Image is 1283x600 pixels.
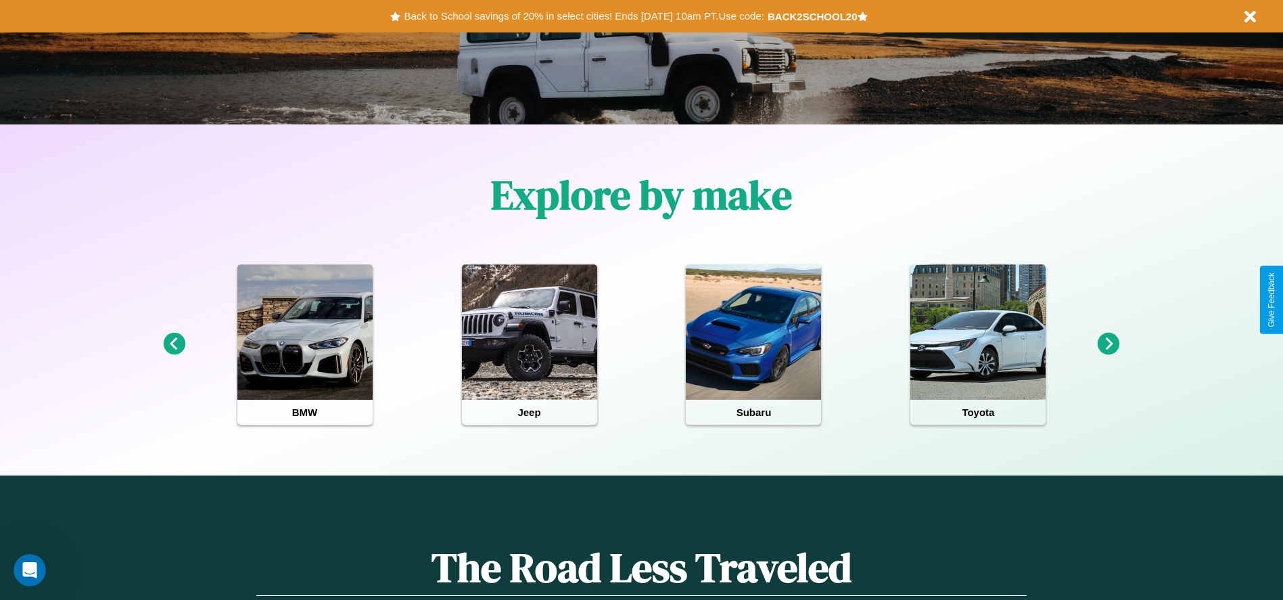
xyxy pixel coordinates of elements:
[256,540,1026,596] h1: The Road Less Traveled
[14,554,46,586] iframe: Intercom live chat
[237,400,373,425] h4: BMW
[400,7,767,26] button: Back to School savings of 20% in select cities! Ends [DATE] 10am PT.Use code:
[910,400,1046,425] h4: Toyota
[462,400,597,425] h4: Jeep
[491,167,792,223] h1: Explore by make
[768,11,858,22] b: BACK2SCHOOL20
[686,400,821,425] h4: Subaru
[1267,273,1276,327] div: Give Feedback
